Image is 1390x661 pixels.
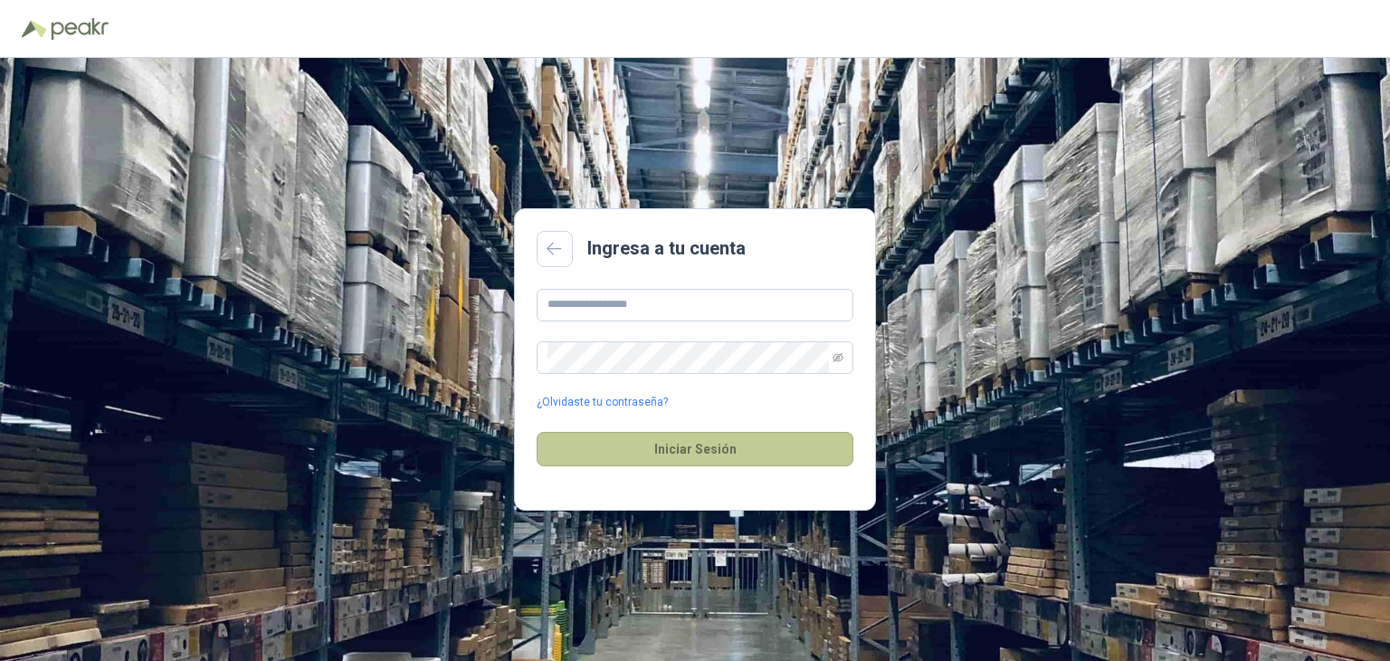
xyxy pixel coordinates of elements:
span: eye-invisible [833,352,843,363]
img: Peakr [51,18,109,40]
a: ¿Olvidaste tu contraseña? [537,394,668,411]
h2: Ingresa a tu cuenta [587,235,746,263]
img: Logo [22,20,47,38]
button: Iniciar Sesión [537,432,853,466]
